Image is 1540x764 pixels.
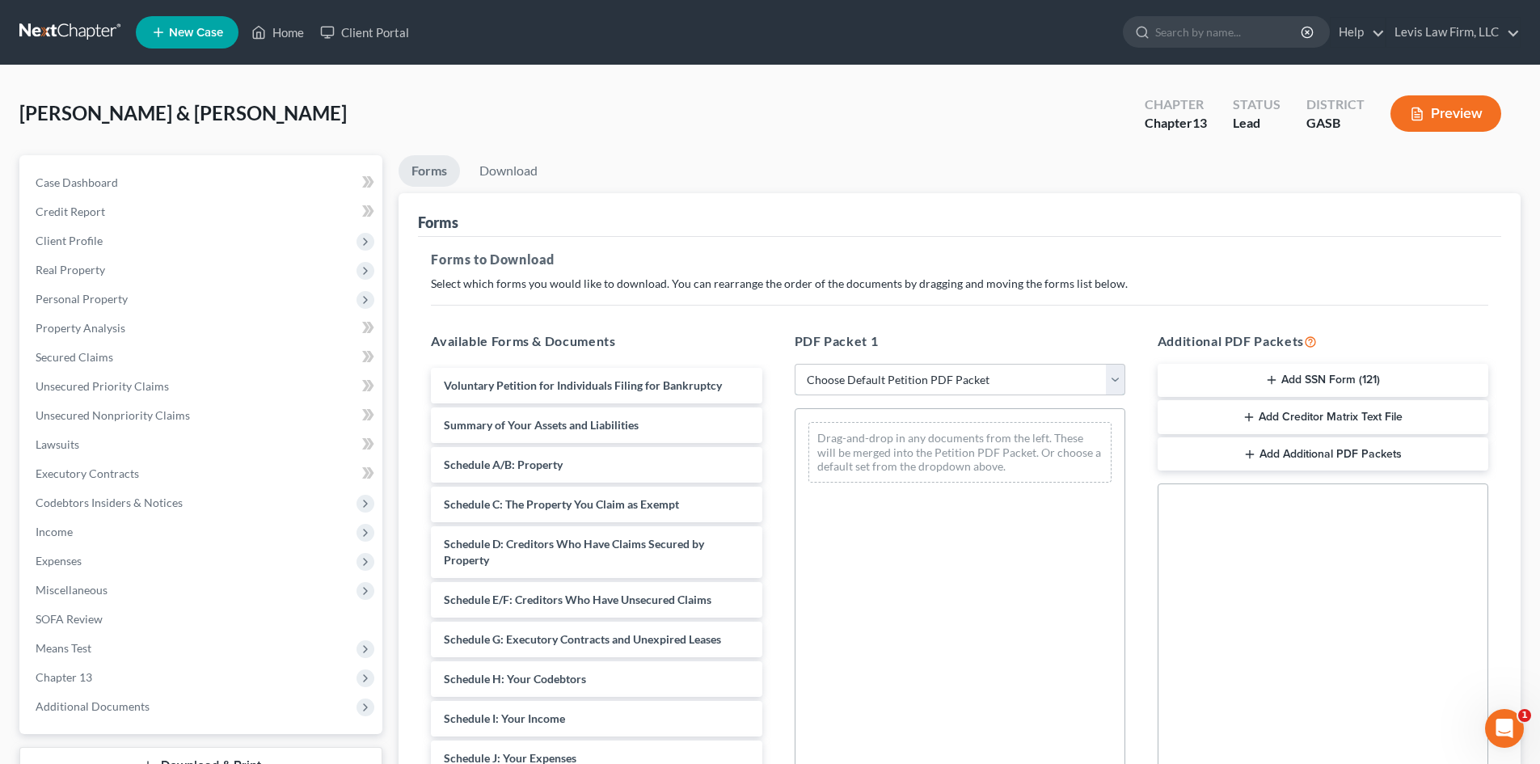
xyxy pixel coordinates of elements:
[808,422,1112,483] div: Drag-and-drop in any documents from the left. These will be merged into the Petition PDF Packet. ...
[1485,709,1524,748] iframe: Intercom live chat
[36,612,103,626] span: SOFA Review
[1331,18,1385,47] a: Help
[23,430,382,459] a: Lawsuits
[444,672,586,686] span: Schedule H: Your Codebtors
[1145,95,1207,114] div: Chapter
[36,466,139,480] span: Executory Contracts
[169,27,223,39] span: New Case
[36,437,79,451] span: Lawsuits
[36,263,105,276] span: Real Property
[444,632,721,646] span: Schedule G: Executory Contracts and Unexpired Leases
[23,372,382,401] a: Unsecured Priority Claims
[36,525,73,538] span: Income
[23,401,382,430] a: Unsecured Nonpriority Claims
[418,213,458,232] div: Forms
[36,321,125,335] span: Property Analysis
[36,641,91,655] span: Means Test
[1158,437,1488,471] button: Add Additional PDF Packets
[431,276,1488,292] p: Select which forms you would like to download. You can rearrange the order of the documents by dr...
[36,699,150,713] span: Additional Documents
[444,378,722,392] span: Voluntary Petition for Individuals Filing for Bankruptcy
[23,168,382,197] a: Case Dashboard
[23,605,382,634] a: SOFA Review
[36,554,82,568] span: Expenses
[243,18,312,47] a: Home
[1390,95,1501,132] button: Preview
[1306,95,1365,114] div: District
[399,155,460,187] a: Forms
[444,418,639,432] span: Summary of Your Assets and Liabilities
[36,234,103,247] span: Client Profile
[23,314,382,343] a: Property Analysis
[36,670,92,684] span: Chapter 13
[36,583,108,597] span: Miscellaneous
[312,18,417,47] a: Client Portal
[431,331,762,351] h5: Available Forms & Documents
[1233,114,1281,133] div: Lead
[1233,95,1281,114] div: Status
[1306,114,1365,133] div: GASB
[1518,709,1531,722] span: 1
[431,250,1488,269] h5: Forms to Download
[444,537,704,567] span: Schedule D: Creditors Who Have Claims Secured by Property
[1158,364,1488,398] button: Add SSN Form (121)
[466,155,551,187] a: Download
[36,496,183,509] span: Codebtors Insiders & Notices
[36,379,169,393] span: Unsecured Priority Claims
[36,205,105,218] span: Credit Report
[23,459,382,488] a: Executory Contracts
[444,711,565,725] span: Schedule I: Your Income
[19,101,347,125] span: [PERSON_NAME] & [PERSON_NAME]
[1155,17,1303,47] input: Search by name...
[444,593,711,606] span: Schedule E/F: Creditors Who Have Unsecured Claims
[23,343,382,372] a: Secured Claims
[36,292,128,306] span: Personal Property
[1145,114,1207,133] div: Chapter
[36,408,190,422] span: Unsecured Nonpriority Claims
[1192,115,1207,130] span: 13
[23,197,382,226] a: Credit Report
[444,497,679,511] span: Schedule C: The Property You Claim as Exempt
[1158,400,1488,434] button: Add Creditor Matrix Text File
[795,331,1125,351] h5: PDF Packet 1
[36,350,113,364] span: Secured Claims
[1386,18,1520,47] a: Levis Law Firm, LLC
[36,175,118,189] span: Case Dashboard
[444,458,563,471] span: Schedule A/B: Property
[1158,331,1488,351] h5: Additional PDF Packets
